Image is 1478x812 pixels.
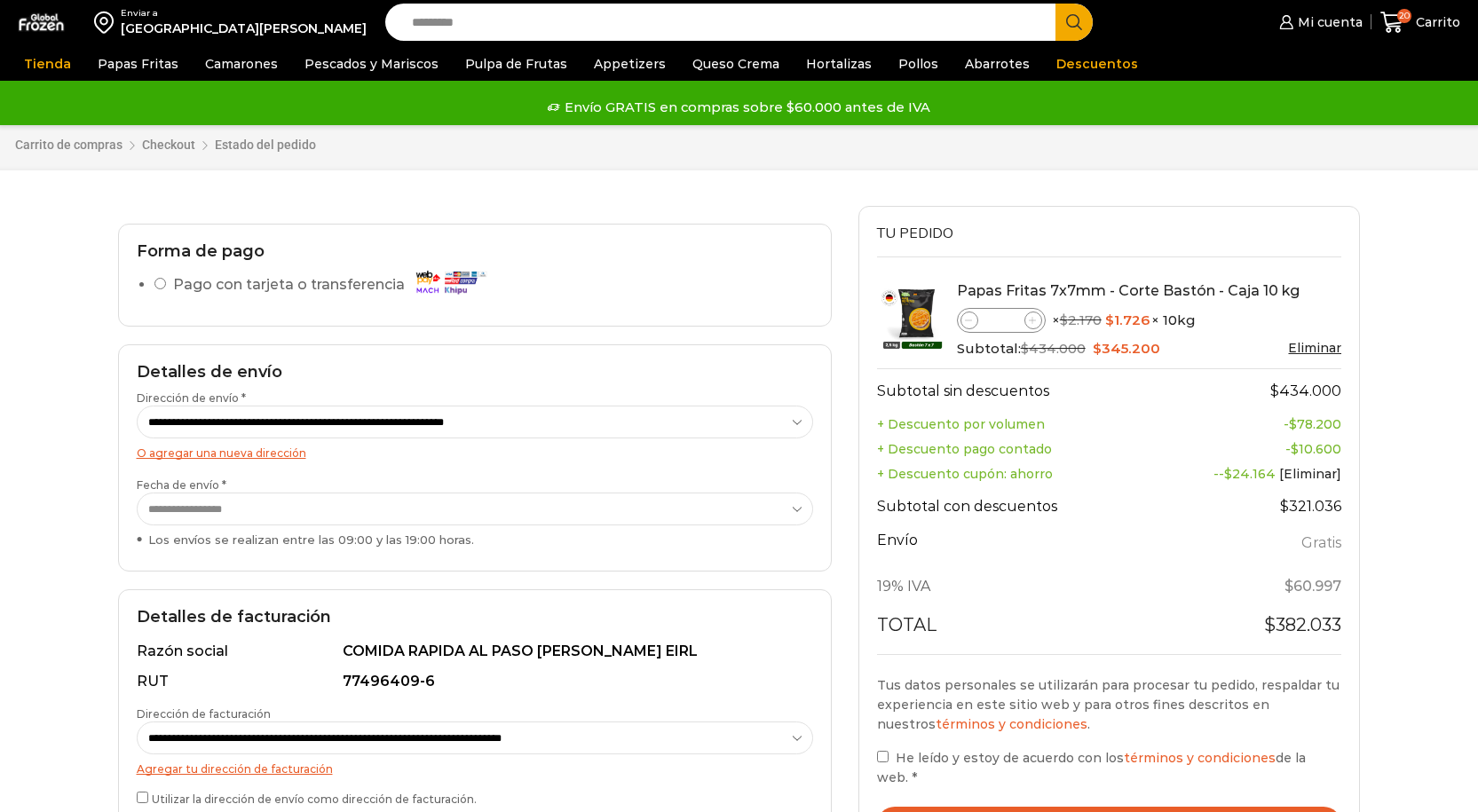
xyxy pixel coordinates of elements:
[1060,311,1068,328] span: $
[137,390,813,438] label: Dirección de envío *
[137,672,340,692] div: RUT
[410,266,490,297] img: Pago con tarjeta o transferencia
[196,47,287,81] a: Camarones
[137,493,813,525] select: Fecha de envío * Los envíos se realizan entre las 09:00 y las 19:00 horas.
[1397,9,1411,23] span: 20
[877,224,953,243] span: Tu pedido
[137,762,333,776] a: Agregar tu dirección de facturación
[1224,466,1232,482] span: $
[1275,4,1362,40] a: Mi cuenta
[956,47,1039,81] a: Abarrotes
[1293,13,1363,31] span: Mi cuenta
[1270,382,1279,399] span: $
[1105,311,1114,328] span: $
[1155,437,1342,461] td: -
[877,527,1155,567] th: Envío
[94,7,121,37] img: address-field-icon.svg
[889,47,947,81] a: Pollos
[1284,578,1293,595] span: $
[1055,4,1093,41] button: Search button
[957,339,1342,359] div: Subtotal:
[1284,578,1341,595] span: 60.997
[1289,416,1341,432] bdi: 78.200
[15,47,80,81] a: Tienda
[912,769,917,785] abbr: requerido
[296,47,447,81] a: Pescados y Mariscos
[1291,441,1299,457] span: $
[1264,614,1341,635] bdi: 382.033
[877,567,1155,608] th: 19% IVA
[137,608,813,627] h2: Detalles de facturación
[137,446,306,460] a: O agregar una nueva dirección
[1264,614,1276,635] span: $
[1105,311,1150,328] bdi: 1.726
[137,363,813,382] h2: Detalles de envío
[1380,2,1460,43] a: 20 Carrito
[137,242,813,262] h2: Forma de pago
[137,532,813,548] div: Los envíos se realizan entre las 09:00 y las 19:00 horas.
[173,270,495,301] label: Pago con tarjeta o transferencia
[877,751,889,762] input: He leído y estoy de acuerdo con lostérminos y condicionesde la web. *
[137,788,813,807] label: Utilizar la dirección de envío como dirección de facturación.
[137,406,813,438] select: Dirección de envío *
[137,706,813,754] label: Dirección de facturación
[684,47,788,81] a: Queso Crema
[1124,750,1276,766] a: términos y condiciones
[1021,340,1029,357] span: $
[121,20,367,37] div: [GEOGRAPHIC_DATA][PERSON_NAME]
[957,308,1342,333] div: × × 10kg
[1301,531,1341,556] label: Gratis
[978,310,1024,331] input: Product quantity
[1411,13,1460,31] span: Carrito
[1289,416,1297,432] span: $
[1270,382,1341,399] bdi: 434.000
[1288,340,1341,356] a: Eliminar
[877,412,1155,437] th: + Descuento por volumen
[877,750,1306,785] span: He leído y estoy de acuerdo con los de la web.
[877,368,1155,412] th: Subtotal sin descuentos
[957,282,1300,299] a: Papas Fritas 7x7mm - Corte Bastón - Caja 10 kg
[1280,498,1289,515] span: $
[1280,498,1341,515] bdi: 321.036
[877,486,1155,527] th: Subtotal con descuentos
[343,672,802,692] div: 77496409-6
[1224,466,1276,482] span: 24.164
[877,461,1155,486] th: + Descuento cupón: ahorro
[456,47,576,81] a: Pulpa de Frutas
[1093,340,1102,357] span: $
[1291,441,1341,457] bdi: 10.600
[797,47,881,81] a: Hortalizas
[1279,466,1341,482] a: [Eliminar]
[137,477,813,548] label: Fecha de envío *
[1155,461,1342,486] td: --
[1021,340,1086,357] bdi: 434.000
[936,716,1087,732] a: términos y condiciones
[585,47,675,81] a: Appetizers
[877,607,1155,653] th: Total
[89,47,187,81] a: Papas Fritas
[877,437,1155,461] th: + Descuento pago contado
[1047,47,1147,81] a: Descuentos
[137,642,340,662] div: Razón social
[877,675,1342,735] p: Tus datos personales se utilizarán para procesar tu pedido, respaldar tu experiencia en este siti...
[343,642,802,662] div: COMIDA RAPIDA AL PASO [PERSON_NAME] EIRL
[1093,340,1160,357] bdi: 345.200
[121,7,367,20] div: Enviar a
[137,792,148,803] input: Utilizar la dirección de envío como dirección de facturación.
[15,137,123,154] a: Carrito de compras
[1060,311,1102,328] bdi: 2.170
[137,721,813,754] select: Dirección de facturación
[1155,412,1342,437] td: -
